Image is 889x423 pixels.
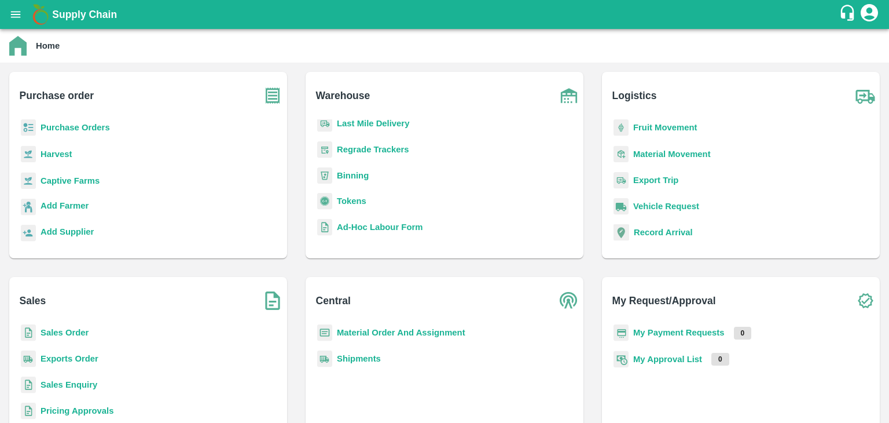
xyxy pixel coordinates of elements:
img: sales [21,324,36,341]
a: Add Supplier [41,225,94,241]
img: material [614,145,629,163]
a: Captive Farms [41,176,100,185]
b: Central [316,293,351,309]
img: truck [851,81,880,110]
a: Last Mile Delivery [337,119,409,128]
a: Record Arrival [634,228,693,237]
b: Sales [20,293,46,309]
img: reciept [21,119,36,136]
a: Add Farmer [41,199,89,215]
a: Sales Enquiry [41,380,97,389]
a: Supply Chain [52,6,839,23]
a: Ad-Hoc Labour Form [337,223,423,232]
div: customer-support [839,4,859,25]
img: delivery [614,172,629,189]
b: Logistics [612,87,657,104]
img: logo [29,3,52,26]
img: approval [614,351,629,368]
a: Material Movement [633,149,711,159]
b: Add Farmer [41,201,89,210]
a: Tokens [337,196,366,206]
img: central [554,286,583,315]
a: Binning [337,171,369,180]
img: harvest [21,172,36,189]
img: sales [21,403,36,420]
a: My Payment Requests [633,328,725,337]
img: purchase [258,81,287,110]
img: centralMaterial [317,324,332,341]
img: farmer [21,199,36,216]
p: 0 [711,353,729,366]
img: warehouse [554,81,583,110]
img: sales [21,377,36,393]
img: recordArrival [614,224,629,240]
img: delivery [317,115,332,132]
a: Regrade Trackers [337,145,409,154]
img: soSales [258,286,287,315]
img: check [851,286,880,315]
b: Add Supplier [41,227,94,236]
a: Harvest [41,149,72,159]
img: home [9,36,27,56]
b: My Request/Approval [612,293,716,309]
button: open drawer [2,1,29,28]
p: 0 [734,327,752,340]
a: Purchase Orders [41,123,110,132]
div: account of current user [859,2,880,27]
img: payment [614,324,629,341]
img: fruit [614,119,629,136]
a: Vehicle Request [633,202,699,211]
a: Shipments [337,354,381,363]
b: Purchase order [20,87,94,104]
a: Material Order And Assignment [337,328,465,337]
a: Export Trip [633,176,678,185]
img: vehicle [614,198,629,215]
a: Exports Order [41,354,98,363]
b: Home [36,41,60,50]
b: Warehouse [316,87,370,104]
img: bin [317,167,332,184]
img: sales [317,219,332,236]
a: Sales Order [41,328,89,337]
img: harvest [21,145,36,163]
a: Pricing Approvals [41,406,113,415]
img: shipments [317,351,332,367]
img: shipments [21,351,36,367]
img: tokens [317,193,332,210]
img: supplier [21,225,36,242]
a: Fruit Movement [633,123,697,132]
a: My Approval List [633,355,702,364]
img: whTracker [317,141,332,158]
b: Supply Chain [52,9,117,20]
